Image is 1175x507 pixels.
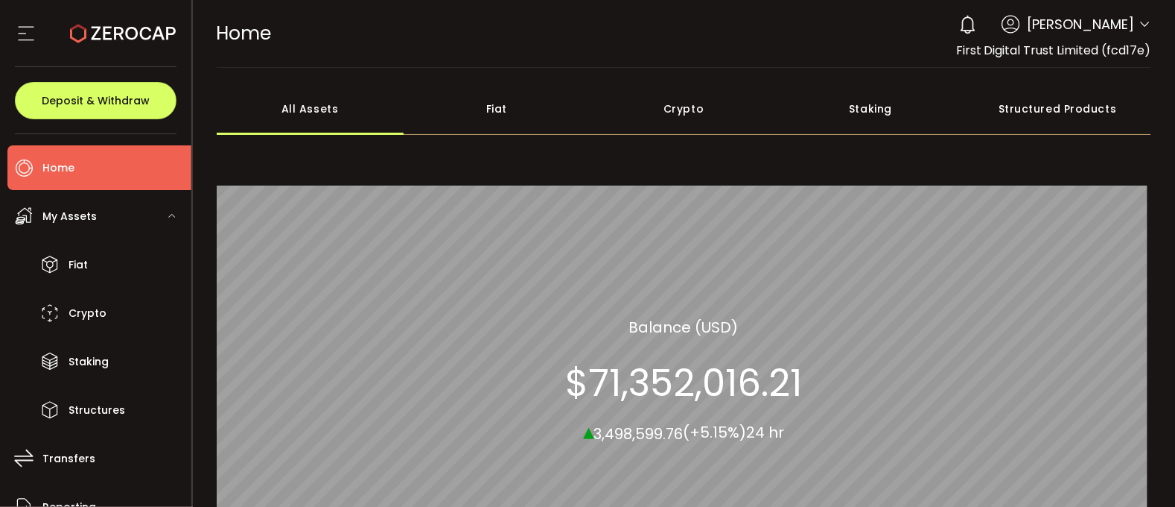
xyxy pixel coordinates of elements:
div: All Assets [217,83,404,135]
span: Transfers [42,448,95,470]
span: Staking [69,351,109,373]
div: Crypto [590,83,777,135]
span: Fiat [69,254,88,276]
span: Home [217,20,272,46]
span: 3,498,599.76 [594,423,684,444]
div: Staking [777,83,964,135]
iframe: Chat Widget [1101,435,1175,507]
div: Fiat [404,83,590,135]
span: ▴ [583,415,594,447]
section: Balance (USD) [629,316,739,338]
div: Structured Products [964,83,1151,135]
span: [PERSON_NAME] [1028,14,1135,34]
span: Structures [69,400,125,421]
span: Deposit & Withdraw [42,95,150,106]
span: My Assets [42,206,97,227]
span: Home [42,157,74,179]
section: $71,352,016.21 [565,361,802,406]
span: First Digital Trust Limited (fcd17e) [956,42,1151,59]
span: 24 hr [747,423,785,444]
span: (+5.15%) [684,423,747,444]
span: Crypto [69,303,106,324]
button: Deposit & Withdraw [15,82,176,119]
